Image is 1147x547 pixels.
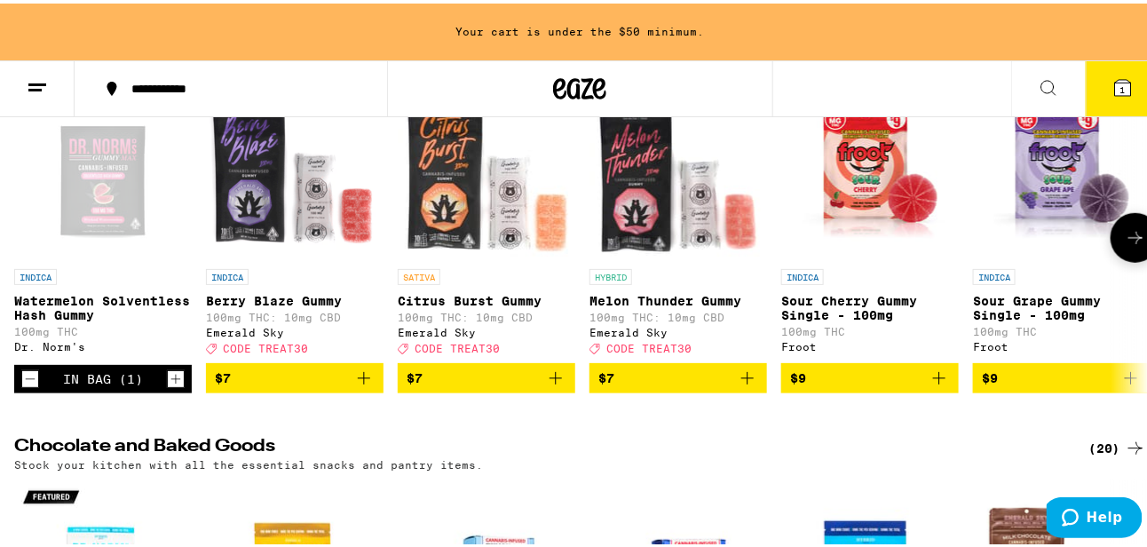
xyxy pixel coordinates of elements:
[598,368,614,382] span: $7
[206,79,384,257] img: Emerald Sky - Berry Blaze Gummy
[14,266,57,281] p: INDICA
[589,79,767,360] a: Open page for Melon Thunder Gummy from Emerald Sky
[206,323,384,335] div: Emerald Sky
[398,290,575,305] p: Citrus Burst Gummy
[589,323,767,335] div: Emerald Sky
[781,337,959,349] div: Froot
[973,266,1016,281] p: INDICA
[589,266,632,281] p: HYBRID
[398,79,575,360] a: Open page for Citrus Burst Gummy from Emerald Sky
[781,79,959,360] a: Open page for Sour Cherry Gummy Single - 100mg from Froot
[398,360,575,390] button: Add to bag
[167,367,185,384] button: Increment
[14,337,192,349] div: Dr. Norm's
[206,308,384,320] p: 100mg THC: 10mg CBD
[781,322,959,334] p: 100mg THC
[589,79,767,257] img: Emerald Sky - Melon Thunder Gummy
[982,368,998,382] span: $9
[407,368,423,382] span: $7
[398,266,440,281] p: SATIVA
[206,79,384,360] a: Open page for Berry Blaze Gummy from Emerald Sky
[63,369,143,383] div: In Bag (1)
[589,308,767,320] p: 100mg THC: 10mg CBD
[206,360,384,390] button: Add to bag
[223,339,308,351] span: CODE TREAT30
[206,266,249,281] p: INDICA
[215,368,231,382] span: $7
[781,360,959,390] button: Add to bag
[14,290,192,319] p: Watermelon Solventless Hash Gummy
[781,79,959,257] img: Froot - Sour Cherry Gummy Single - 100mg
[1088,434,1146,456] a: (20)
[781,290,959,319] p: Sour Cherry Gummy Single - 100mg
[606,339,692,351] span: CODE TREAT30
[14,79,192,361] a: Open page for Watermelon Solventless Hash Gummy from Dr. Norm's
[1120,81,1126,91] span: 1
[21,367,39,384] button: Decrement
[398,308,575,320] p: 100mg THC: 10mg CBD
[415,339,500,351] span: CODE TREAT30
[14,322,192,334] p: 100mg THC
[398,323,575,335] div: Emerald Sky
[14,456,483,467] p: Stock your kitchen with all the essential snacks and pantry items.
[781,266,824,281] p: INDICA
[398,79,575,257] img: Emerald Sky - Citrus Burst Gummy
[589,360,767,390] button: Add to bag
[206,290,384,305] p: Berry Blaze Gummy
[14,434,1059,456] h2: Chocolate and Baked Goods
[1047,494,1143,538] iframe: Opens a widget where you can find more information
[589,290,767,305] p: Melon Thunder Gummy
[790,368,806,382] span: $9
